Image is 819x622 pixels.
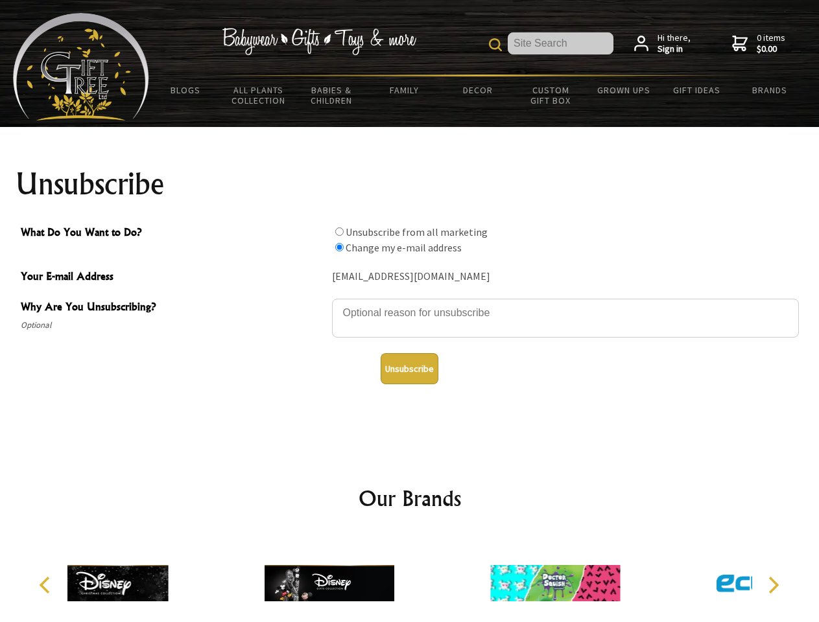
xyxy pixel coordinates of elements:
h2: Our Brands [26,483,794,514]
span: Optional [21,317,326,333]
label: Unsubscribe from all marketing [346,225,488,238]
button: Unsubscribe [381,353,438,384]
span: What Do You Want to Do? [21,224,326,243]
a: Babies & Children [295,76,368,114]
img: product search [489,38,502,51]
input: Site Search [508,32,613,54]
div: [EMAIL_ADDRESS][DOMAIN_NAME] [332,267,799,287]
h1: Unsubscribe [16,168,804,200]
span: Hi there, [658,32,691,55]
strong: $0.00 [757,43,785,55]
a: Family [368,76,442,104]
strong: Sign in [658,43,691,55]
a: Decor [441,76,514,104]
a: 0 items$0.00 [732,32,785,55]
button: Next [759,571,787,599]
label: Change my e-mail address [346,241,462,254]
a: Gift Ideas [660,76,733,104]
a: Custom Gift Box [514,76,588,114]
textarea: Why Are You Unsubscribing? [332,299,799,338]
a: All Plants Collection [222,76,296,114]
button: Previous [32,571,61,599]
img: Babyware - Gifts - Toys and more... [13,13,149,121]
span: Your E-mail Address [21,268,326,287]
a: Grown Ups [587,76,660,104]
a: Hi there,Sign in [634,32,691,55]
img: Babywear - Gifts - Toys & more [222,28,416,55]
a: BLOGS [149,76,222,104]
a: Brands [733,76,807,104]
input: What Do You Want to Do? [335,227,344,236]
span: 0 items [757,32,785,55]
span: Why Are You Unsubscribing? [21,299,326,317]
input: What Do You Want to Do? [335,243,344,251]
